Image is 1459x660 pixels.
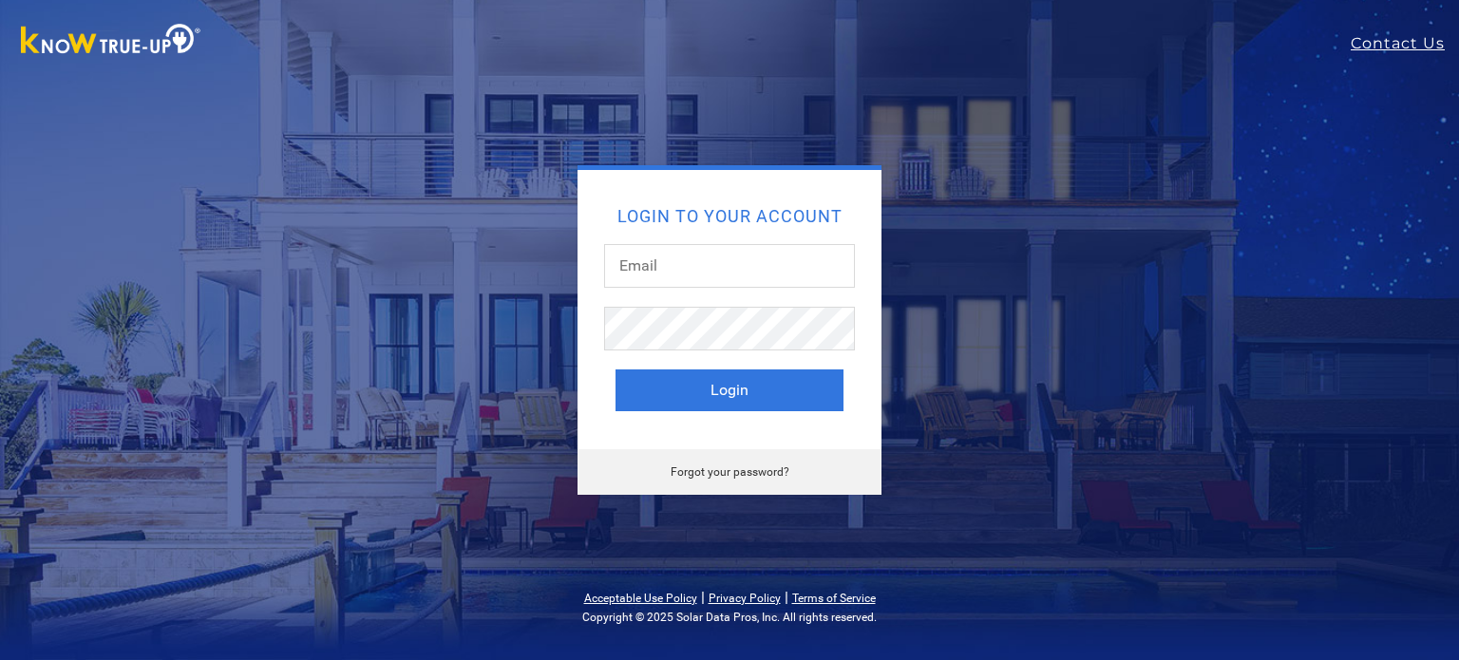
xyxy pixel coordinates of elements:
[616,369,843,411] button: Login
[604,244,855,288] input: Email
[1351,32,1459,55] a: Contact Us
[701,588,705,606] span: |
[785,588,788,606] span: |
[709,592,781,605] a: Privacy Policy
[11,20,211,63] img: Know True-Up
[792,592,876,605] a: Terms of Service
[616,208,843,225] h2: Login to your account
[671,465,789,479] a: Forgot your password?
[584,592,697,605] a: Acceptable Use Policy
